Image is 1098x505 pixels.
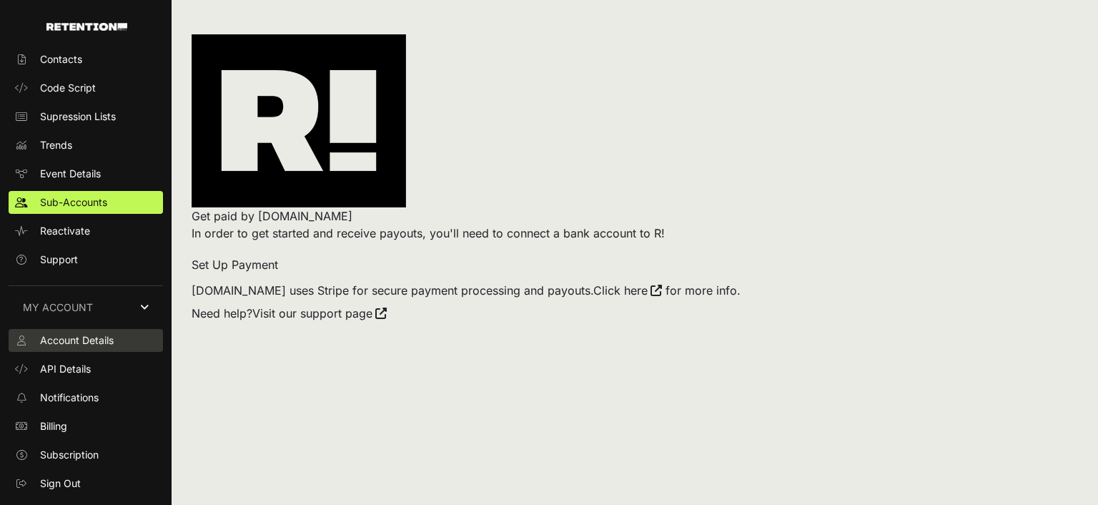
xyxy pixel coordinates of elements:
[9,472,163,495] a: Sign Out
[192,258,278,272] a: Set Up Payment
[192,225,1071,242] p: In order to get started and receive payouts, you'll need to connect a bank account to R!
[40,167,101,181] span: Event Details
[9,134,163,157] a: Trends
[40,252,78,267] span: Support
[9,329,163,352] a: Account Details
[9,77,163,99] a: Code Script
[192,34,406,207] img: R! logo
[40,362,91,376] span: API Details
[9,48,163,71] a: Contacts
[9,105,163,128] a: Supression Lists
[9,220,163,242] a: Reactivate
[40,419,67,433] span: Billing
[9,162,163,185] a: Event Details
[40,81,96,95] span: Code Script
[40,391,99,405] span: Notifications
[23,300,93,315] span: MY ACCOUNT
[192,305,1071,322] p: Need help?
[192,282,1071,299] p: [DOMAIN_NAME] uses Stripe for secure payment processing and payouts. for more info.
[40,224,90,238] span: Reactivate
[40,476,81,491] span: Sign Out
[252,306,387,320] a: Visit our support page
[192,207,1071,225] h1: Get paid by [DOMAIN_NAME]
[593,283,666,298] a: Click here
[40,448,99,462] span: Subscription
[40,333,114,348] span: Account Details
[9,443,163,466] a: Subscription
[9,191,163,214] a: Sub-Accounts
[9,358,163,381] a: API Details
[40,138,72,152] span: Trends
[40,52,82,67] span: Contacts
[9,248,163,271] a: Support
[9,415,163,438] a: Billing
[9,285,163,329] a: MY ACCOUNT
[40,109,116,124] span: Supression Lists
[40,195,107,210] span: Sub-Accounts
[46,23,127,31] img: Retention.com
[9,386,163,409] a: Notifications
